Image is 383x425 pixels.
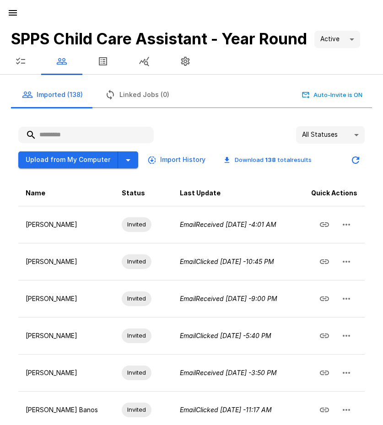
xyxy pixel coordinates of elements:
[11,82,94,108] button: Imported (138)
[122,405,151,414] span: Invited
[26,405,107,414] p: [PERSON_NAME] Banos
[216,153,319,167] button: Download 138 totalresults
[146,151,209,168] button: Import History
[265,156,276,163] b: 138
[122,294,151,303] span: Invited
[313,331,335,339] span: Copy Interview Link
[180,332,271,339] i: Email Clicked [DATE] - 5:40 PM
[180,369,277,377] i: Email Received [DATE] - 3:50 PM
[180,221,276,228] i: Email Received [DATE] - 4:01 AM
[26,331,107,340] p: [PERSON_NAME]
[300,88,365,102] button: Auto-Invite is ON
[173,180,285,206] th: Last Update
[94,82,180,108] button: Linked Jobs (0)
[313,294,335,301] span: Copy Interview Link
[18,180,114,206] th: Name
[26,220,107,229] p: [PERSON_NAME]
[26,294,107,303] p: [PERSON_NAME]
[313,257,335,264] span: Copy Interview Link
[313,405,335,413] span: Copy Interview Link
[26,257,107,266] p: [PERSON_NAME]
[180,295,277,302] i: Email Received [DATE] - 9:00 PM
[122,257,151,266] span: Invited
[313,368,335,376] span: Copy Interview Link
[26,368,107,377] p: [PERSON_NAME]
[122,220,151,229] span: Invited
[114,180,173,206] th: Status
[286,180,365,206] th: Quick Actions
[122,331,151,340] span: Invited
[180,258,274,265] i: Email Clicked [DATE] - 10:45 PM
[314,31,360,48] div: Active
[180,406,272,414] i: Email Clicked [DATE] - 11:17 AM
[18,151,118,168] button: Upload from My Computer
[11,29,307,48] b: SPPS Child Care Assistant - Year Round
[346,151,365,169] button: Updated Today - 7:52 AM
[296,126,365,144] div: All Statuses
[313,220,335,227] span: Copy Interview Link
[122,368,151,377] span: Invited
